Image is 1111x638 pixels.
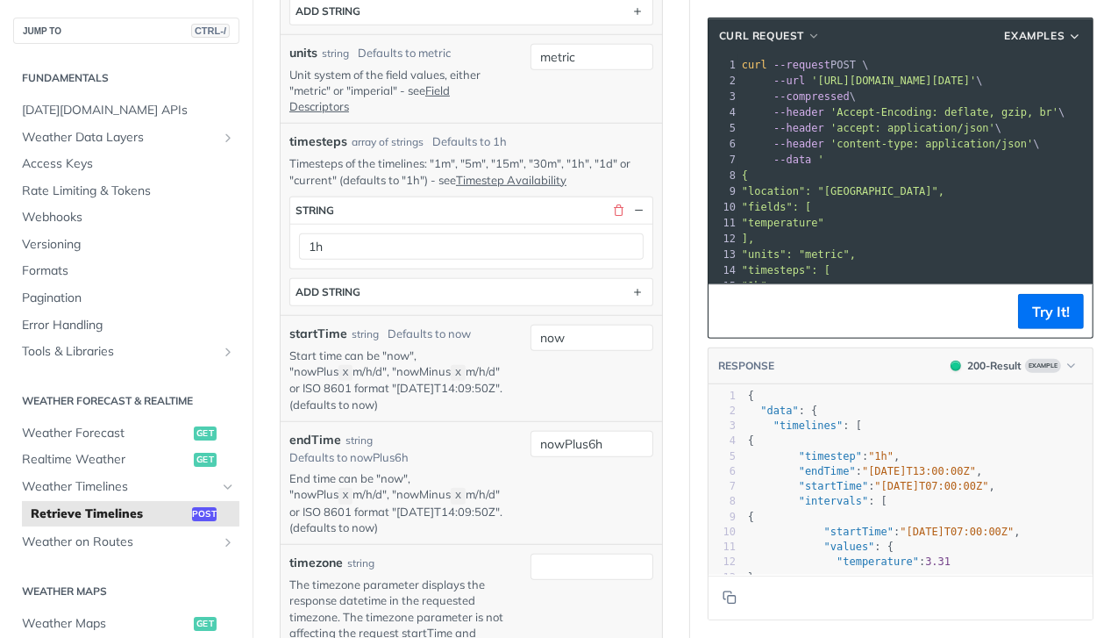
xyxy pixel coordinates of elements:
div: string [347,556,374,571]
div: Defaults to metric [358,45,451,62]
div: array of strings [352,134,424,150]
span: "timelines" [773,419,843,432]
button: Show subpages for Tools & Libraries [221,345,235,359]
span: : [ [748,419,862,432]
div: 11 [709,540,736,555]
span: get [194,617,217,631]
span: : , [748,450,901,462]
span: --data [773,154,811,166]
span: Rate Limiting & Tokens [22,183,235,200]
span: : { [748,541,894,553]
span: --request [773,59,830,71]
span: [DATE][DOMAIN_NAME] APIs [22,102,235,119]
span: "fields": [ [742,201,811,213]
span: \ [742,138,1040,150]
span: "intervals" [799,495,868,507]
button: Examples [999,27,1088,45]
a: Access Keys [13,151,239,177]
label: units [289,44,317,62]
a: Weather Mapsget [13,611,239,637]
label: endTime [289,431,341,449]
div: 6 [709,464,736,479]
span: Weather Timelines [22,478,217,496]
div: ADD string [296,285,360,298]
a: [DATE][DOMAIN_NAME] APIs [13,97,239,124]
a: Retrieve Timelinespost [22,501,239,527]
button: Try It! [1018,294,1084,329]
button: RESPONSE [717,357,775,375]
div: 12 [709,555,736,570]
a: Weather on RoutesShow subpages for Weather on Routes [13,529,239,556]
span: ' [818,154,824,166]
span: Versioning [22,236,235,254]
h2: Weather Maps [13,584,239,599]
span: Formats [22,262,235,280]
span: \ [742,106,1065,118]
span: : [ [748,495,887,507]
div: 5 [709,120,738,136]
span: --compressed [773,90,850,103]
span: Weather Forecast [22,425,189,442]
span: '[URL][DOMAIN_NAME][DATE]' [811,75,976,87]
a: Webhooks [13,204,239,231]
div: string [345,433,373,448]
span: "values" [824,541,875,553]
a: Field Descriptors [289,83,450,113]
span: 200 [951,361,961,371]
button: 200200-ResultExample [942,357,1084,375]
span: Access Keys [22,155,235,173]
div: 6 [709,136,738,152]
span: "[DATE]T07:00:00Z" [875,480,989,492]
span: get [194,453,217,467]
span: "1h" [868,450,894,462]
button: Copy to clipboard [717,298,742,325]
span: X [455,367,461,379]
div: 1 [709,389,736,404]
span: Tools & Libraries [22,343,217,361]
span: "units": "metric", [742,248,856,261]
div: 4 [709,434,736,448]
span: { [742,169,748,182]
div: 13 [709,247,738,262]
a: Realtime Weatherget [13,447,239,473]
span: : { [748,405,818,417]
span: POST \ [742,59,869,71]
div: 2 [709,404,736,419]
div: 200 - Result [967,358,1022,374]
a: Weather TimelinesHide subpages for Weather Timelines [13,474,239,500]
span: : , [748,465,982,477]
div: 9 [709,510,736,525]
a: Weather Forecastget [13,420,239,447]
div: Defaults to nowPlus6h [289,449,409,467]
a: Pagination [13,285,239,312]
p: Unit system of the field values, either "metric" or "imperial" - see [289,67,504,115]
span: timesteps [289,133,347,151]
span: : , [748,480,995,492]
div: string [296,204,334,217]
div: 10 [709,199,738,215]
span: CTRL-/ [191,24,230,38]
button: cURL Request [713,27,827,45]
div: 4 [709,104,738,120]
span: get [194,427,217,441]
span: Realtime Weather [22,451,189,469]
span: X [343,367,349,379]
span: --url [773,75,805,87]
div: 15 [709,278,738,294]
div: 8 [709,494,736,509]
span: "startTime" [824,526,894,538]
span: Webhooks [22,209,235,226]
span: "data" [760,405,798,417]
button: Hide subpages for Weather Timelines [221,480,235,494]
span: "[DATE]T07:00:00Z" [900,526,1014,538]
span: "location": "[GEOGRAPHIC_DATA]", [742,185,944,197]
span: 'content-type: application/json' [830,138,1033,150]
div: 3 [709,419,736,434]
span: 'Accept-Encoding: deflate, gzip, br' [830,106,1058,118]
button: ADD string [290,279,652,305]
span: "endTime" [799,465,856,477]
a: Versioning [13,232,239,258]
a: Rate Limiting & Tokens [13,178,239,204]
span: Retrieve Timelines [31,505,188,523]
h2: Fundamentals [13,70,239,86]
